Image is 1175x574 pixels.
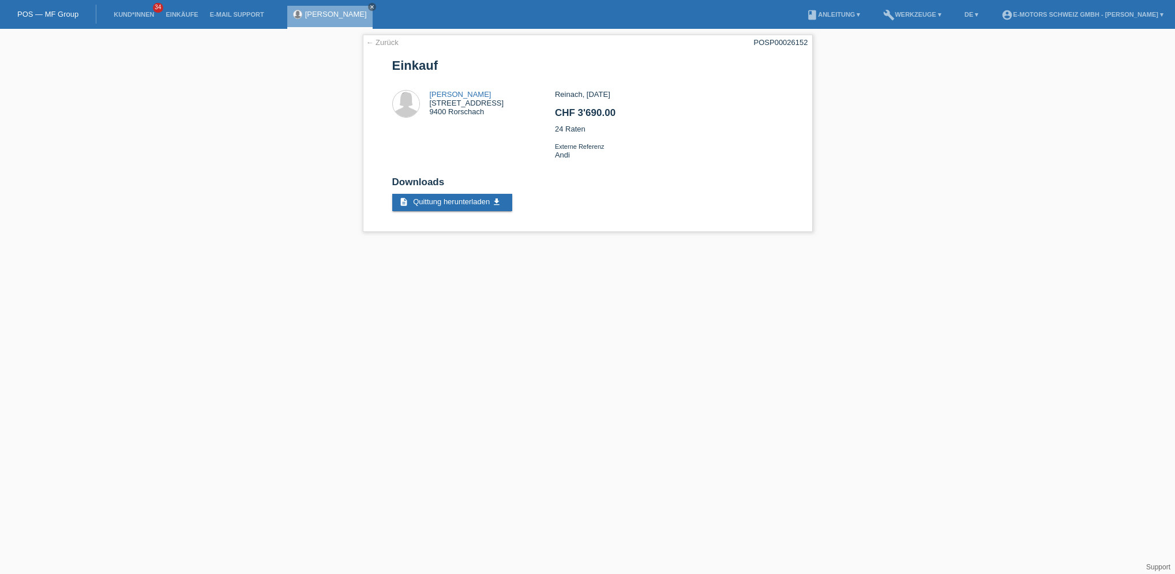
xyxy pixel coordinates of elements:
span: 34 [153,3,163,13]
i: close [369,4,375,10]
a: [PERSON_NAME] [305,10,367,18]
a: buildWerkzeuge ▾ [877,11,947,18]
h2: Downloads [392,177,783,194]
a: POS — MF Group [17,10,78,18]
a: close [368,3,376,11]
span: Externe Referenz [555,143,605,150]
h2: CHF 3'690.00 [555,107,783,125]
div: [STREET_ADDRESS] 9400 Rorschach [430,90,504,116]
span: Quittung herunterladen [413,197,490,206]
i: book [806,9,818,21]
div: POSP00026152 [754,38,808,47]
a: [PERSON_NAME] [430,90,491,99]
i: description [399,197,408,207]
div: Reinach, [DATE] 24 Raten Andi [555,90,783,168]
i: get_app [492,197,501,207]
a: Support [1146,563,1170,571]
i: build [883,9,895,21]
i: account_circle [1001,9,1013,21]
a: Kund*innen [108,11,160,18]
a: ← Zurück [366,38,399,47]
h1: Einkauf [392,58,783,73]
a: description Quittung herunterladen get_app [392,194,512,211]
a: Einkäufe [160,11,204,18]
a: E-Mail Support [204,11,270,18]
a: account_circleE-Motors Schweiz GmbH - [PERSON_NAME] ▾ [996,11,1169,18]
a: bookAnleitung ▾ [801,11,866,18]
a: DE ▾ [959,11,984,18]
